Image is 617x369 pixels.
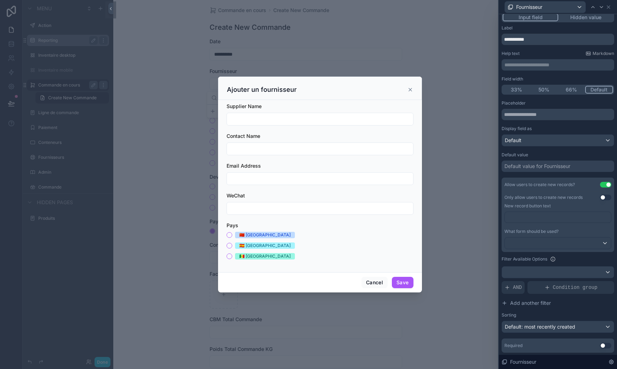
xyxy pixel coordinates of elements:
[593,51,614,56] span: Markdown
[516,4,542,11] span: Fournisseur
[585,86,613,94] button: Default
[558,86,585,94] button: 66%
[239,242,291,249] div: 🇪🇸 [GEOGRAPHIC_DATA]
[503,86,530,94] button: 33%
[513,284,522,291] span: AND
[504,229,559,234] span: What form should be used?
[502,152,528,158] label: Default value
[502,321,614,333] button: Default: most recently created
[503,13,558,21] button: Input field
[553,284,598,291] span: Condition group
[504,195,583,200] label: Only allow users to create new records
[227,222,238,228] span: Pays
[558,13,613,21] button: Hidden value
[504,182,575,188] div: Allow users to create new records?
[510,358,536,365] span: Fournisseur
[502,25,513,31] label: Label
[504,343,522,348] div: Required
[502,76,523,82] label: Field width
[239,253,291,259] div: 🇸🇳 [GEOGRAPHIC_DATA]
[505,137,521,144] span: Default
[504,212,611,229] div: scrollable content
[502,134,614,146] button: Default
[502,312,516,318] label: Sorting
[392,277,413,288] button: Save
[530,86,558,94] button: 50%
[227,163,261,169] span: Email Address
[510,300,551,307] span: Add another filter
[502,59,614,71] div: scrollable content
[227,85,297,94] h3: Ajouter un fournisseur
[585,51,614,56] a: Markdown
[505,324,575,330] span: Default: most recently created
[227,192,245,199] span: WeChat
[502,297,614,309] button: Add another filter
[502,51,520,56] label: Help text
[504,163,570,170] div: Default value for Fournisseur
[504,1,586,13] button: Fournisseur
[361,277,388,288] button: Cancel
[502,100,526,106] label: Placeholder
[504,203,551,209] label: New record button text
[227,133,260,139] span: Contact Name
[502,256,547,262] label: Filter Available Options
[239,232,291,238] div: 🇨🇳 [GEOGRAPHIC_DATA]
[502,126,532,132] label: Display field as
[227,103,262,109] span: Supplier Name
